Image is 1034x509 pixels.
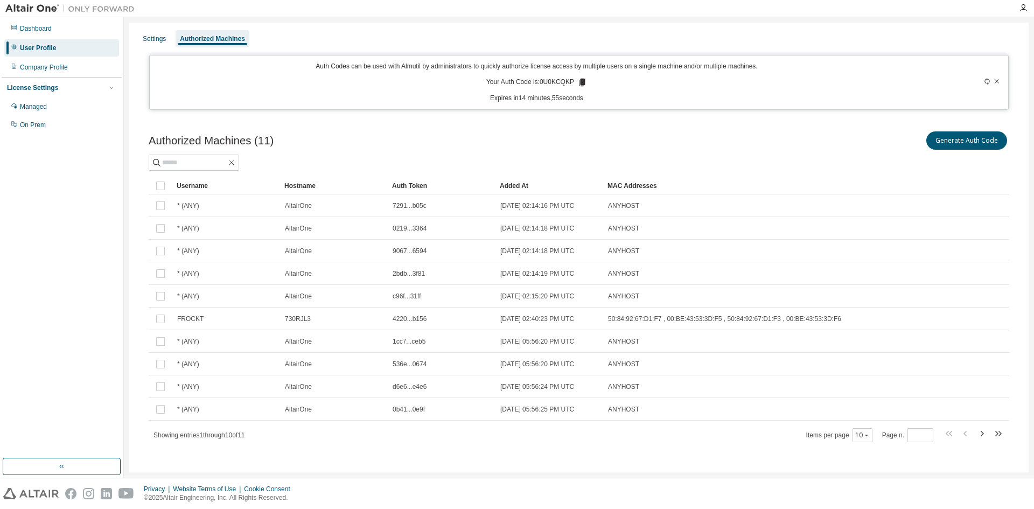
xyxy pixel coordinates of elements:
[393,382,427,391] span: d6e6...e4e6
[5,3,140,14] img: Altair One
[500,405,574,414] span: [DATE] 05:56:25 PM UTC
[177,201,199,210] span: * (ANY)
[285,315,311,323] span: 730RJL3
[608,247,639,255] span: ANYHOST
[486,78,587,87] p: Your Auth Code is: 0U0KCQKP
[393,224,427,233] span: 0219...3364
[284,177,383,194] div: Hostname
[607,177,891,194] div: MAC Addresses
[156,62,918,71] p: Auth Codes can be used with Almutil by administrators to quickly authorize license access by mult...
[500,337,574,346] span: [DATE] 05:56:20 PM UTC
[500,201,574,210] span: [DATE] 02:14:16 PM UTC
[393,337,425,346] span: 1cc7...ceb5
[156,94,918,103] p: Expires in 14 minutes, 55 seconds
[285,337,312,346] span: AltairOne
[143,34,166,43] div: Settings
[20,121,46,129] div: On Prem
[608,337,639,346] span: ANYHOST
[180,34,245,43] div: Authorized Machines
[608,224,639,233] span: ANYHOST
[285,201,312,210] span: AltairOne
[285,360,312,368] span: AltairOne
[101,488,112,499] img: linkedin.svg
[177,360,199,368] span: * (ANY)
[7,83,58,92] div: License Settings
[177,269,199,278] span: * (ANY)
[608,382,639,391] span: ANYHOST
[153,431,245,439] span: Showing entries 1 through 10 of 11
[285,382,312,391] span: AltairOne
[177,405,199,414] span: * (ANY)
[393,201,427,210] span: 7291...b05c
[144,485,173,493] div: Privacy
[500,177,599,194] div: Added At
[608,405,639,414] span: ANYHOST
[608,315,841,323] span: 50:84:92:67:D1:F7 , 00:BE:43:53:3D:F5 , 50:84:92:67:D1:F3 , 00:BE:43:53:3D:F6
[3,488,59,499] img: altair_logo.svg
[806,428,872,442] span: Items per page
[149,135,274,147] span: Authorized Machines (11)
[392,177,491,194] div: Auth Token
[926,131,1007,150] button: Generate Auth Code
[882,428,933,442] span: Page n.
[177,315,204,323] span: FROCKT
[393,247,427,255] span: 9067...6594
[393,315,427,323] span: 4220...b156
[177,337,199,346] span: * (ANY)
[285,292,312,301] span: AltairOne
[20,63,68,72] div: Company Profile
[20,102,47,111] div: Managed
[285,224,312,233] span: AltairOne
[855,431,870,440] button: 10
[173,485,244,493] div: Website Terms of Use
[285,269,312,278] span: AltairOne
[285,405,312,414] span: AltairOne
[65,488,76,499] img: facebook.svg
[177,292,199,301] span: * (ANY)
[285,247,312,255] span: AltairOne
[608,292,639,301] span: ANYHOST
[20,44,56,52] div: User Profile
[83,488,94,499] img: instagram.svg
[177,224,199,233] span: * (ANY)
[500,292,574,301] span: [DATE] 02:15:20 PM UTC
[500,269,574,278] span: [DATE] 02:14:19 PM UTC
[608,269,639,278] span: ANYHOST
[177,382,199,391] span: * (ANY)
[500,224,574,233] span: [DATE] 02:14:18 PM UTC
[393,405,425,414] span: 0b41...0e9f
[500,247,574,255] span: [DATE] 02:14:18 PM UTC
[500,360,574,368] span: [DATE] 05:56:20 PM UTC
[177,247,199,255] span: * (ANY)
[177,177,276,194] div: Username
[393,292,421,301] span: c96f...31ff
[244,485,296,493] div: Cookie Consent
[500,382,574,391] span: [DATE] 05:56:24 PM UTC
[144,493,297,503] p: © 2025 Altair Engineering, Inc. All Rights Reserved.
[393,269,425,278] span: 2bdb...3f81
[118,488,134,499] img: youtube.svg
[608,201,639,210] span: ANYHOST
[20,24,52,33] div: Dashboard
[608,360,639,368] span: ANYHOST
[393,360,427,368] span: 536e...0674
[500,315,574,323] span: [DATE] 02:40:23 PM UTC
